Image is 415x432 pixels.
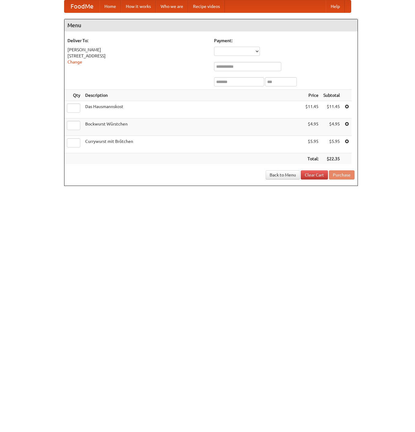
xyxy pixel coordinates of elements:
[214,38,355,44] h5: Payment:
[329,170,355,180] button: Purchase
[303,90,321,101] th: Price
[303,101,321,118] td: $11.45
[303,153,321,165] th: Total:
[321,118,342,136] td: $4.95
[67,53,208,59] div: [STREET_ADDRESS]
[321,101,342,118] td: $11.45
[83,118,303,136] td: Bockwurst Würstchen
[67,60,82,64] a: Change
[266,170,300,180] a: Back to Menu
[83,101,303,118] td: Das Hausmannskost
[321,153,342,165] th: $22.35
[156,0,188,13] a: Who we are
[303,118,321,136] td: $4.95
[64,0,100,13] a: FoodMe
[188,0,225,13] a: Recipe videos
[121,0,156,13] a: How it works
[321,136,342,153] td: $5.95
[64,90,83,101] th: Qty
[100,0,121,13] a: Home
[303,136,321,153] td: $5.95
[67,38,208,44] h5: Deliver To:
[83,90,303,101] th: Description
[64,19,358,31] h4: Menu
[321,90,342,101] th: Subtotal
[326,0,345,13] a: Help
[83,136,303,153] td: Currywurst mit Brötchen
[301,170,328,180] a: Clear Cart
[67,47,208,53] div: [PERSON_NAME]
